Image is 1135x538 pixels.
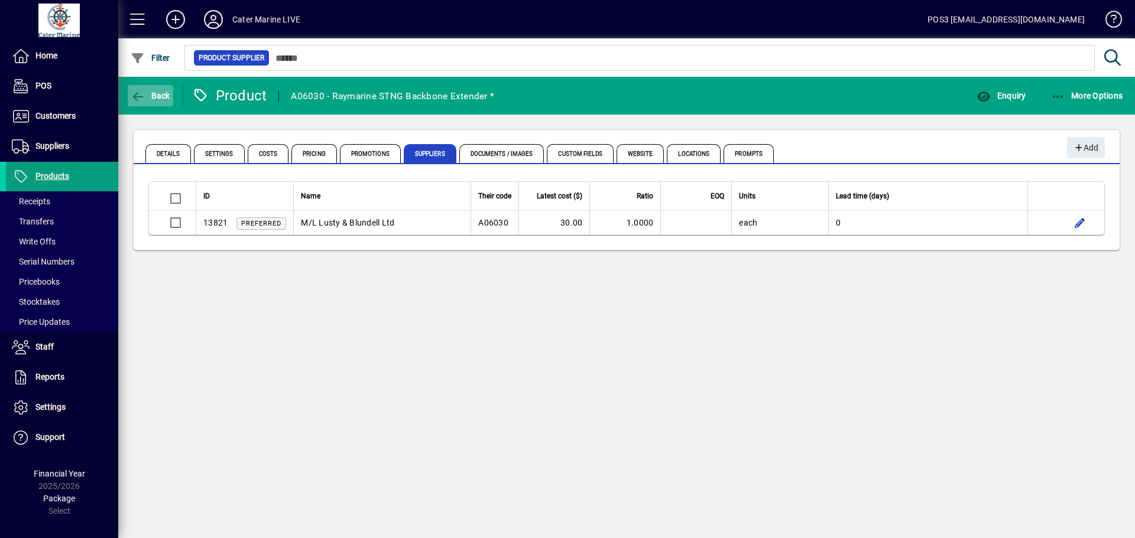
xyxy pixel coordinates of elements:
td: 1.0000 [589,211,660,234]
a: Transfers [6,211,118,231]
span: Their code [478,190,511,203]
span: Support [35,432,65,442]
button: Enquiry [974,85,1029,106]
span: Products [35,171,69,181]
span: Pricebooks [12,277,60,286]
span: Pricing [291,144,337,163]
span: Suppliers [404,144,456,163]
a: Write Offs [6,231,118,252]
div: 13821 [203,217,228,229]
button: Add [157,9,194,30]
span: Locations [667,144,721,163]
button: More Options [1048,85,1126,106]
button: Add [1067,137,1105,158]
a: Suppliers [6,132,118,161]
td: 0 [828,211,1027,234]
a: Pricebooks [6,272,118,292]
span: Reports [35,372,64,382]
span: Costs [248,144,289,163]
span: Prompts [724,144,774,163]
a: Serial Numbers [6,252,118,272]
span: Write Offs [12,237,56,246]
span: Details [145,144,191,163]
span: Serial Numbers [12,257,74,266]
span: Documents / Images [459,144,544,163]
span: EOQ [711,190,724,203]
span: Add [1073,138,1098,158]
a: Settings [6,393,118,422]
span: Settings [35,402,66,412]
span: Home [35,51,57,60]
span: Custom Fields [547,144,613,163]
div: A06030 - Raymarine STNG Backbone Extender * [291,87,494,106]
a: Reports [6,363,118,392]
span: Transfers [12,217,54,226]
span: Units [739,190,755,203]
span: Package [43,494,75,503]
span: Preferred [241,220,281,227]
button: Profile [194,9,232,30]
span: Lead time (days) [836,190,889,203]
span: Receipts [12,197,50,206]
span: Filter [131,53,170,63]
span: Website [617,144,664,163]
span: Stocktakes [12,297,60,307]
div: Cater Marine LIVE [232,10,300,29]
a: Support [6,423,118,452]
span: ID [203,190,210,203]
span: Enquiry [977,91,1026,100]
a: Staff [6,332,118,362]
a: Stocktakes [6,292,118,312]
span: Staff [35,342,54,351]
span: Customers [35,111,76,120]
span: Latest cost ($) [537,190,582,203]
span: POS [35,81,51,90]
a: POS [6,71,118,101]
td: each [731,211,828,234]
button: Back [128,85,173,106]
span: Settings [194,144,245,163]
a: Receipts [6,191,118,211]
button: Filter [128,47,173,69]
td: A06030 [471,211,518,234]
button: Edit [1071,213,1089,232]
div: POS3 [EMAIL_ADDRESS][DOMAIN_NAME] [928,10,1085,29]
a: Price Updates [6,312,118,332]
span: Price Updates [12,317,70,327]
span: Financial Year [34,469,85,478]
a: Customers [6,102,118,131]
div: Product [192,86,267,105]
app-page-header-button: Back [118,85,183,106]
span: Suppliers [35,141,69,151]
span: Ratio [637,190,653,203]
span: Back [131,91,170,100]
span: Name [301,190,320,203]
td: M/L Lusty & Blundell Ltd [293,211,471,234]
a: Home [6,41,118,71]
a: Knowledge Base [1097,2,1120,41]
span: More Options [1051,91,1123,100]
td: 30.00 [518,211,589,234]
span: Promotions [340,144,401,163]
span: Product Supplier [199,52,264,64]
